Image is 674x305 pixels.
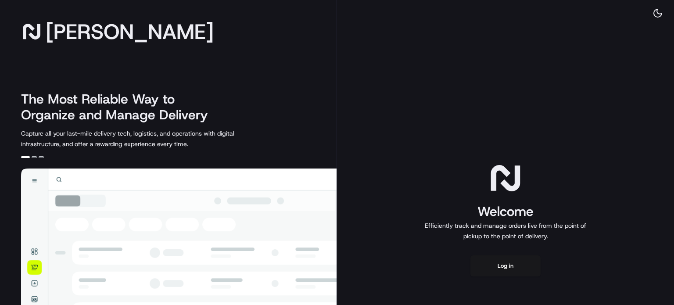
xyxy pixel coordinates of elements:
h1: Welcome [421,203,590,220]
p: Capture all your last-mile delivery tech, logistics, and operations with digital infrastructure, ... [21,128,274,149]
h2: The Most Reliable Way to Organize and Manage Delivery [21,91,218,123]
p: Efficiently track and manage orders live from the point of pickup to the point of delivery. [421,220,590,241]
span: [PERSON_NAME] [46,23,214,40]
button: Log in [470,255,541,276]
